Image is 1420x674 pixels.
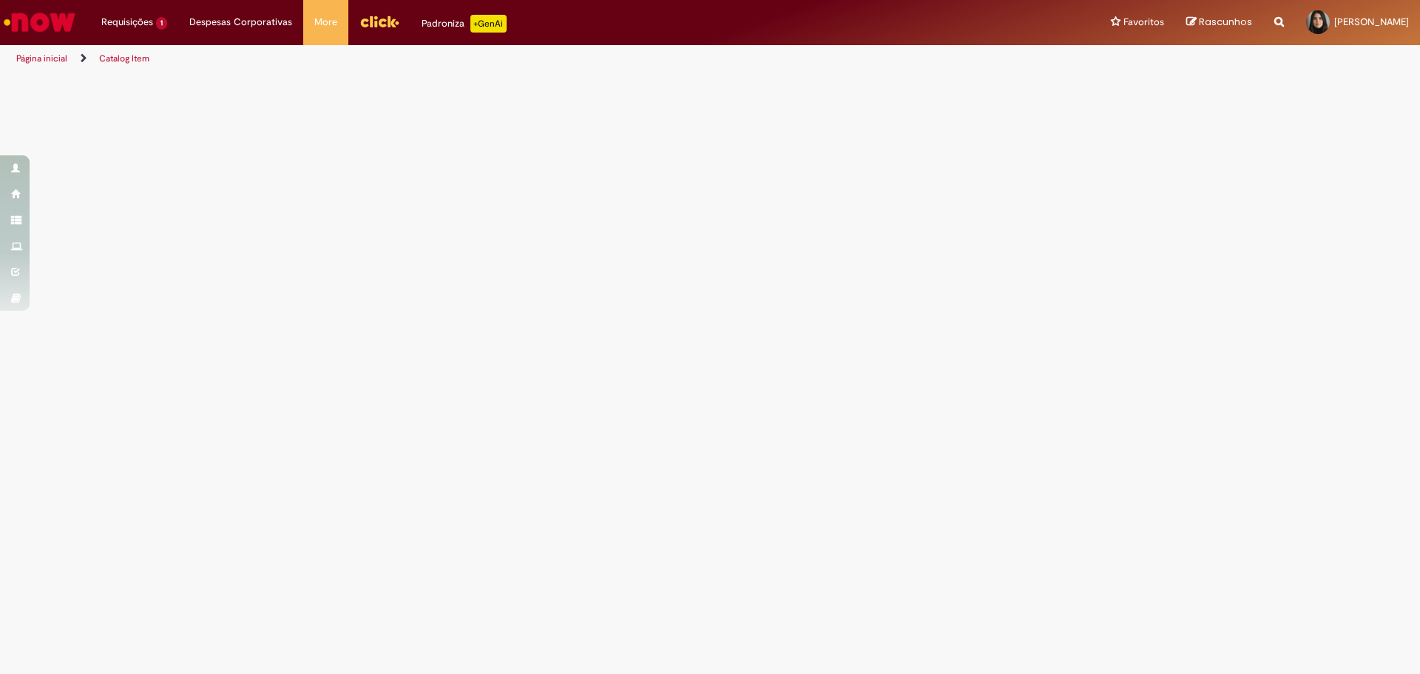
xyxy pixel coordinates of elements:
span: Despesas Corporativas [189,15,292,30]
a: Catalog Item [99,53,149,64]
span: More [314,15,337,30]
span: [PERSON_NAME] [1334,16,1409,28]
span: Favoritos [1123,15,1164,30]
img: ServiceNow [1,7,78,37]
ul: Trilhas de página [11,45,936,73]
div: Padroniza [422,15,507,33]
a: Página inicial [16,53,67,64]
span: Rascunhos [1199,15,1252,29]
span: 1 [156,17,167,30]
img: click_logo_yellow_360x200.png [359,10,399,33]
a: Rascunhos [1186,16,1252,30]
span: Requisições [101,15,153,30]
p: +GenAi [470,15,507,33]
